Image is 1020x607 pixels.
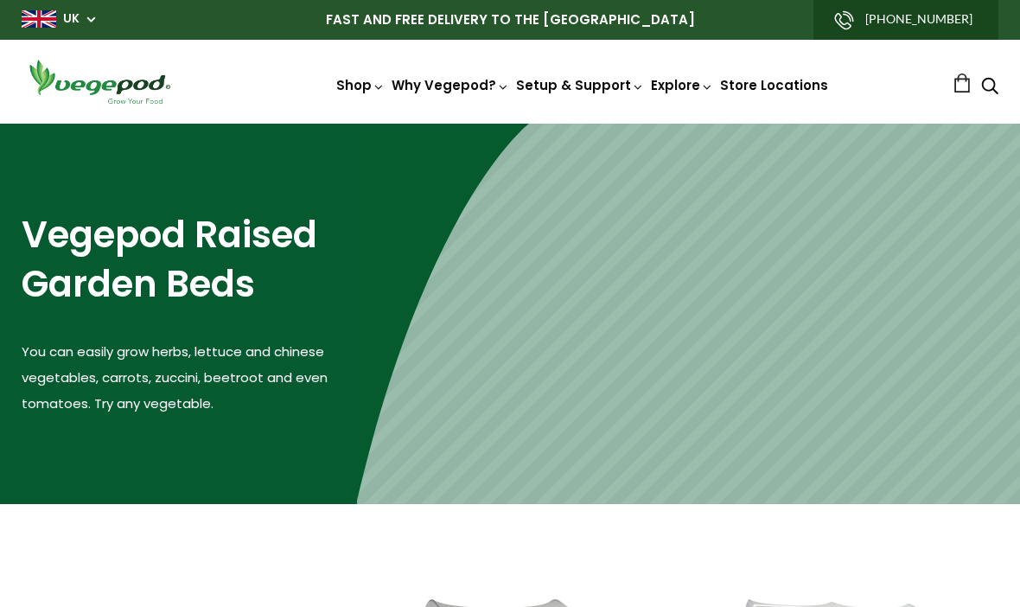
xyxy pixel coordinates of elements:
[516,76,644,94] a: Setup & Support
[392,76,509,94] a: Why Vegepod?
[981,79,998,97] a: Search
[63,10,80,28] a: UK
[651,76,713,94] a: Explore
[22,10,56,28] img: gb_large.png
[720,76,828,94] a: Store Locations
[22,339,357,417] p: You can easily grow herbs, lettuce and chinese vegetables, carrots, zuccini, beetroot and even to...
[22,57,177,106] img: Vegepod
[336,76,385,94] a: Shop
[22,211,357,309] h2: Vegepod Raised Garden Beds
